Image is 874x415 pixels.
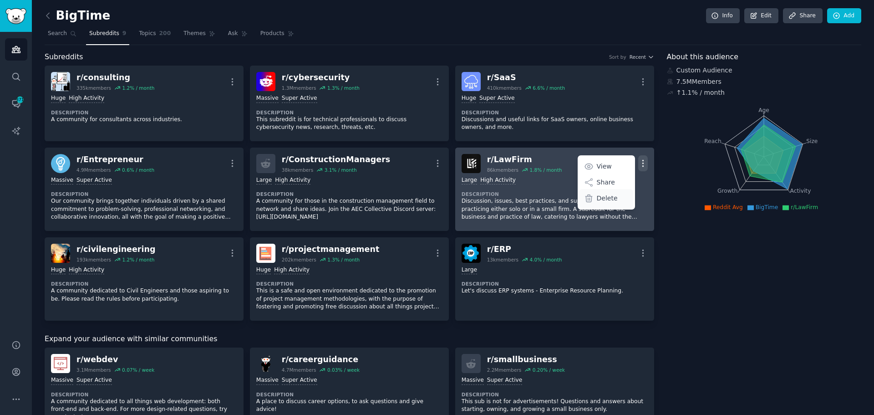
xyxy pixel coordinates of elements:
[122,30,127,38] span: 9
[122,367,154,373] div: 0.07 % / week
[45,333,217,345] span: Expand your audience with similar communities
[256,354,275,373] img: careerguidance
[76,244,155,255] div: r/ civilengineering
[260,30,285,38] span: Products
[51,94,66,103] div: Huge
[69,266,104,275] div: High Activity
[51,266,66,275] div: Huge
[533,85,565,91] div: 6.6 % / month
[597,178,615,187] p: Share
[45,9,110,23] h2: BigTime
[327,256,360,263] div: 1.3 % / month
[455,237,654,321] a: ERPr/ERP13kmembers4.0% / monthLargeDescriptionLet's discuss ERP systems - Enterprise Resource Pla...
[487,72,565,83] div: r/ SaaS
[282,72,360,83] div: r/ cybersecurity
[630,54,646,60] span: Recent
[256,398,442,414] p: A place to discuss career options, to ask questions and give advice!
[122,167,154,173] div: 0.6 % / month
[51,72,70,91] img: consulting
[462,287,648,295] p: Let's discuss ERP systems - Enterprise Resource Planning.
[462,391,648,398] dt: Description
[159,30,171,38] span: 200
[51,287,237,303] p: A community dedicated to Civil Engineers and those aspiring to be. Please read the rules before p...
[45,26,80,45] a: Search
[282,85,316,91] div: 1.3M members
[5,8,26,24] img: GummySearch logo
[256,109,442,116] dt: Description
[325,167,357,173] div: 3.1 % / month
[250,66,449,141] a: cybersecurityr/cybersecurity1.3Mmembers1.3% / monthMassiveSuper ActiveDescriptionThis subreddit i...
[51,197,237,221] p: Our community brings together individuals driven by a shared commitment to problem-solving, profe...
[45,66,244,141] a: consultingr/consulting335kmembers1.2% / monthHugeHigh ActivityDescriptionA community for consulta...
[122,85,154,91] div: 1.2 % / month
[487,367,522,373] div: 2.2M members
[250,148,449,231] a: r/ConstructionManagers38kmembers3.1% / monthLargeHigh ActivityDescriptionA community for those in...
[51,116,237,124] p: A community for consultants across industries.
[758,107,769,113] tspan: Age
[597,162,612,171] p: View
[256,94,279,103] div: Massive
[16,97,24,103] span: 371
[274,266,310,275] div: High Activity
[462,109,648,116] dt: Description
[455,66,654,141] a: SaaSr/SaaS410kmembers6.6% / monthHugeSuper ActiveDescriptionDiscussions and useful links for SaaS...
[597,194,618,203] p: Delete
[122,256,154,263] div: 1.2 % / month
[487,256,518,263] div: 13k members
[139,30,156,38] span: Topics
[76,176,112,185] div: Super Active
[479,94,515,103] div: Super Active
[744,8,778,24] a: Edit
[257,26,297,45] a: Products
[282,256,316,263] div: 202k members
[327,367,360,373] div: 0.03 % / week
[45,148,244,231] a: Entrepreneurr/Entrepreneur4.9Mmembers0.6% / monthMassiveSuper ActiveDescriptionOur community brin...
[51,244,70,263] img: civilengineering
[462,116,648,132] p: Discussions and useful links for SaaS owners, online business owners, and more.
[462,244,481,263] img: ERP
[51,191,237,197] dt: Description
[609,54,626,60] div: Sort by
[790,188,811,194] tspan: Activity
[282,167,313,173] div: 38k members
[76,376,112,385] div: Super Active
[89,30,119,38] span: Subreddits
[5,92,27,115] a: 371
[487,154,562,165] div: r/ LawFirm
[462,281,648,287] dt: Description
[783,8,822,24] a: Share
[282,94,317,103] div: Super Active
[51,281,237,287] dt: Description
[529,167,562,173] div: 1.8 % / month
[282,367,316,373] div: 4.7M members
[76,256,111,263] div: 193k members
[462,94,476,103] div: Huge
[827,8,861,24] a: Add
[706,8,740,24] a: Info
[579,157,633,176] a: View
[69,94,104,103] div: High Activity
[462,197,648,221] p: Discussion, issues, best practices, and support for lawyers practicing either solo or in a small ...
[76,154,154,165] div: r/ Entrepreneur
[51,391,237,398] dt: Description
[256,191,442,197] dt: Description
[76,354,154,365] div: r/ webdev
[487,85,522,91] div: 410k members
[462,191,648,197] dt: Description
[48,30,67,38] span: Search
[462,398,648,414] p: This sub is not for advertisements! Questions and answers about starting, owning, and growing a s...
[180,26,218,45] a: Themes
[256,287,442,311] p: This is a safe and open environment dedicated to the promotion of project management methodologie...
[76,167,111,173] div: 4.9M members
[256,116,442,132] p: This subreddit is for technical professionals to discuss cybersecurity news, research, threats, etc.
[667,66,862,75] div: Custom Audience
[455,148,654,231] a: LawFirmr/LawFirm86kmembers1.8% / monthViewShareDeleteLargeHigh ActivityDescriptionDiscussion, iss...
[76,85,111,91] div: 335k members
[756,204,778,210] span: BigTime
[228,30,238,38] span: Ask
[462,154,481,173] img: LawFirm
[282,376,317,385] div: Super Active
[713,204,743,210] span: Reddit Avg
[462,72,481,91] img: SaaS
[667,77,862,87] div: 7.5M Members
